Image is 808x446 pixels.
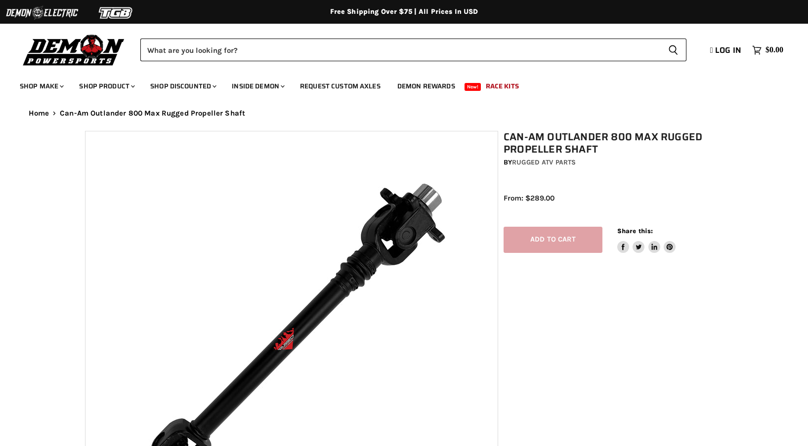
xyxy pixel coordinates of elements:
[12,72,781,96] ul: Main menu
[747,43,788,57] a: $0.00
[765,45,783,55] span: $0.00
[60,109,245,118] span: Can-Am Outlander 800 Max Rugged Propeller Shaft
[504,157,729,168] div: by
[617,227,676,253] aside: Share this:
[478,76,526,96] a: Race Kits
[706,46,747,55] a: Log in
[9,109,800,118] nav: Breadcrumbs
[12,76,70,96] a: Shop Make
[390,76,463,96] a: Demon Rewards
[504,131,729,156] h1: Can-Am Outlander 800 Max Rugged Propeller Shaft
[72,76,141,96] a: Shop Product
[9,7,800,16] div: Free Shipping Over $75 | All Prices In USD
[293,76,388,96] a: Request Custom Axles
[29,109,49,118] a: Home
[617,227,653,235] span: Share this:
[715,44,741,56] span: Log in
[5,3,79,22] img: Demon Electric Logo 2
[20,32,128,67] img: Demon Powersports
[224,76,291,96] a: Inside Demon
[512,158,576,166] a: Rugged ATV Parts
[143,76,222,96] a: Shop Discounted
[465,83,481,91] span: New!
[79,3,153,22] img: TGB Logo 2
[660,39,686,61] button: Search
[140,39,660,61] input: Search
[504,194,554,203] span: From: $289.00
[140,39,686,61] form: Product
